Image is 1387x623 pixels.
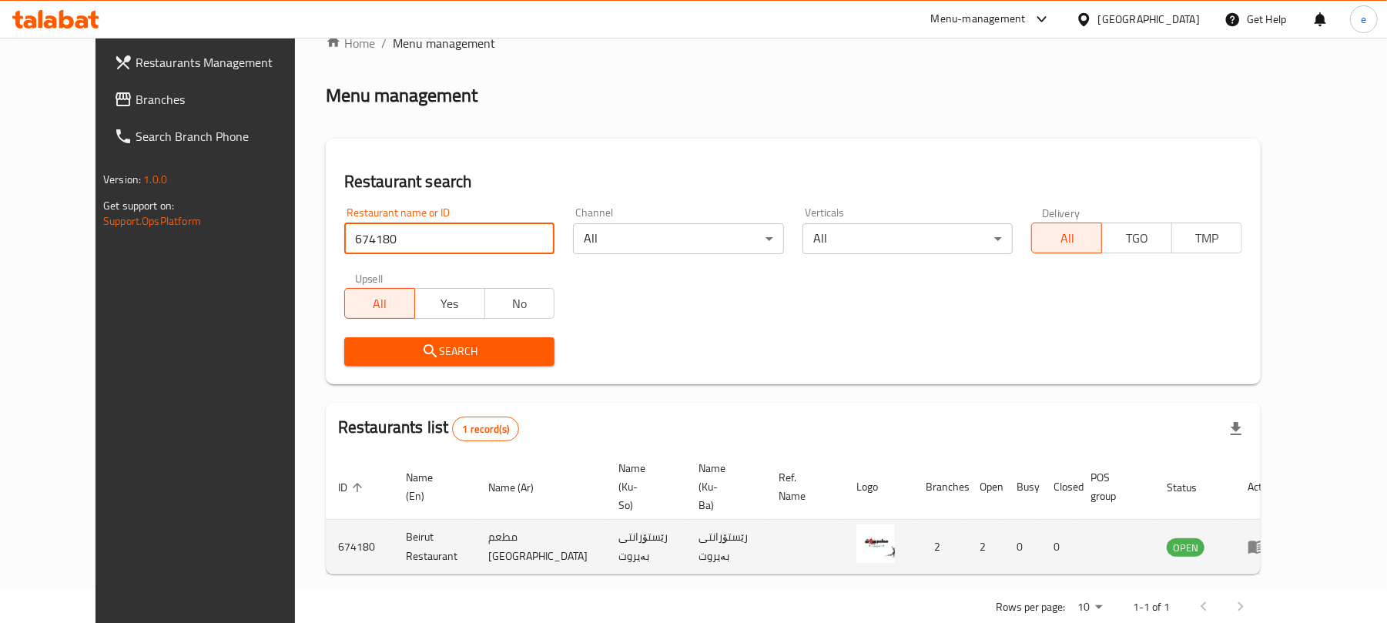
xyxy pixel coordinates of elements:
span: TMP [1178,227,1236,250]
button: TMP [1171,223,1242,253]
h2: Menu management [326,83,477,108]
span: Search Branch Phone [136,127,315,146]
span: TGO [1108,227,1166,250]
label: Upsell [355,273,384,283]
div: All [802,223,1013,254]
span: e [1361,11,1366,28]
div: Export file [1218,410,1255,447]
td: مطعم [GEOGRAPHIC_DATA] [476,520,606,574]
td: 2 [913,520,967,574]
span: 1.0.0 [143,169,167,189]
img: Beirut Restaurant [856,524,895,563]
button: All [344,288,415,319]
div: Menu-management [931,10,1026,28]
span: Ref. Name [779,468,826,505]
a: Home [326,34,375,52]
span: Name (Ku-Ba) [699,459,748,514]
button: TGO [1101,223,1172,253]
span: Version: [103,169,141,189]
table: enhanced table [326,454,1288,574]
td: 0 [1004,520,1041,574]
span: All [351,293,409,315]
div: All [573,223,784,254]
button: Yes [414,288,485,319]
td: رێستۆرانتی بەیروت [606,520,686,574]
td: 0 [1041,520,1078,574]
span: Name (Ku-So) [618,459,668,514]
span: Get support on: [103,196,174,216]
span: Branches [136,90,315,109]
td: رێستۆرانتی بەیروت [686,520,766,574]
span: OPEN [1167,539,1204,557]
span: Status [1167,478,1217,497]
h2: Restaurants list [338,416,519,441]
th: Closed [1041,454,1078,520]
th: Logo [844,454,913,520]
span: All [1038,227,1096,250]
span: Search [357,342,543,361]
label: Delivery [1042,207,1080,218]
span: 1 record(s) [453,422,518,437]
a: Search Branch Phone [102,118,327,155]
a: Restaurants Management [102,44,327,81]
span: Yes [421,293,479,315]
span: POS group [1091,468,1136,505]
div: OPEN [1167,538,1204,557]
div: [GEOGRAPHIC_DATA] [1098,11,1200,28]
nav: breadcrumb [326,34,1261,52]
span: Restaurants Management [136,53,315,72]
td: 674180 [326,520,394,574]
button: All [1031,223,1102,253]
th: Branches [913,454,967,520]
li: / [381,34,387,52]
button: Search [344,337,555,366]
th: Busy [1004,454,1041,520]
span: ID [338,478,367,497]
span: No [491,293,549,315]
button: No [484,288,555,319]
p: 1-1 of 1 [1133,598,1170,617]
span: Name (En) [406,468,457,505]
a: Branches [102,81,327,118]
td: 2 [967,520,1004,574]
span: Name (Ar) [488,478,554,497]
p: Rows per page: [996,598,1065,617]
th: Open [967,454,1004,520]
span: Menu management [393,34,495,52]
th: Action [1235,454,1288,520]
div: Total records count [452,417,519,441]
a: Support.OpsPlatform [103,211,201,231]
div: Rows per page: [1071,596,1108,619]
h2: Restaurant search [344,170,1242,193]
td: Beirut Restaurant [394,520,476,574]
input: Search for restaurant name or ID.. [344,223,555,254]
